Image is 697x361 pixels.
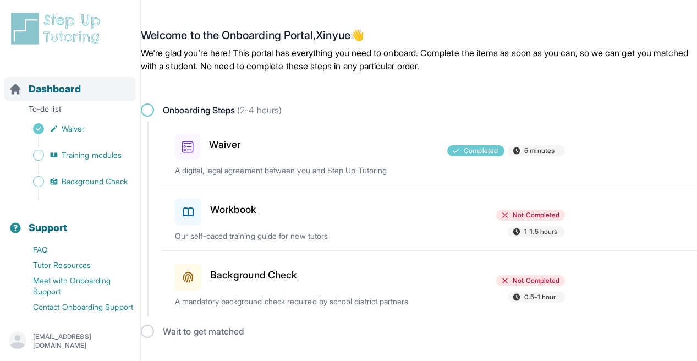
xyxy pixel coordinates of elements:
span: Waiver [62,123,85,134]
p: To-do list [4,103,136,119]
a: Training modules [9,147,140,163]
span: Dashboard [29,81,81,97]
h3: Waiver [209,137,240,152]
p: Our self-paced training guide for new tutors [175,231,429,242]
p: [EMAIL_ADDRESS][DOMAIN_NAME] [33,332,131,350]
a: Waiver [9,121,140,136]
span: Completed [464,146,498,155]
a: Dashboard [9,81,81,97]
p: A digital, legal agreement between you and Step Up Tutoring [175,165,429,176]
span: Background Check [62,176,128,187]
span: Support [29,220,68,236]
button: Dashboard [4,64,136,101]
a: Meet with Onboarding Support [9,273,140,299]
h3: Workbook [210,202,257,217]
span: 1-1.5 hours [524,227,557,236]
span: (2-4 hours) [235,105,282,116]
img: logo [9,11,107,46]
h2: Welcome to the Onboarding Portal, Xinyue 👋 [141,29,697,46]
h3: Background Check [210,267,297,283]
a: WorkbookNot Completed1-1.5 hoursOur self-paced training guide for new tutors [162,185,697,250]
p: A mandatory background check required by school district partners [175,296,429,307]
span: Training modules [62,150,122,161]
span: 0.5-1 hour [524,293,556,302]
a: Background Check [9,174,140,189]
button: Support [4,203,136,240]
a: Background CheckNot Completed0.5-1 hourA mandatory background check required by school district p... [162,251,697,316]
a: WaiverCompleted5 minutesA digital, legal agreement between you and Step Up Tutoring [162,121,697,185]
span: Onboarding Steps [163,103,282,117]
a: FAQ [9,242,140,258]
button: [EMAIL_ADDRESS][DOMAIN_NAME] [9,331,131,351]
span: Not Completed [513,276,559,285]
a: Contact Onboarding Support [9,299,140,315]
span: 5 minutes [524,146,555,155]
a: Tutor Resources [9,258,140,273]
p: We're glad you're here! This portal has everything you need to onboard. Complete the items as soo... [141,46,697,73]
span: Not Completed [513,211,559,220]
